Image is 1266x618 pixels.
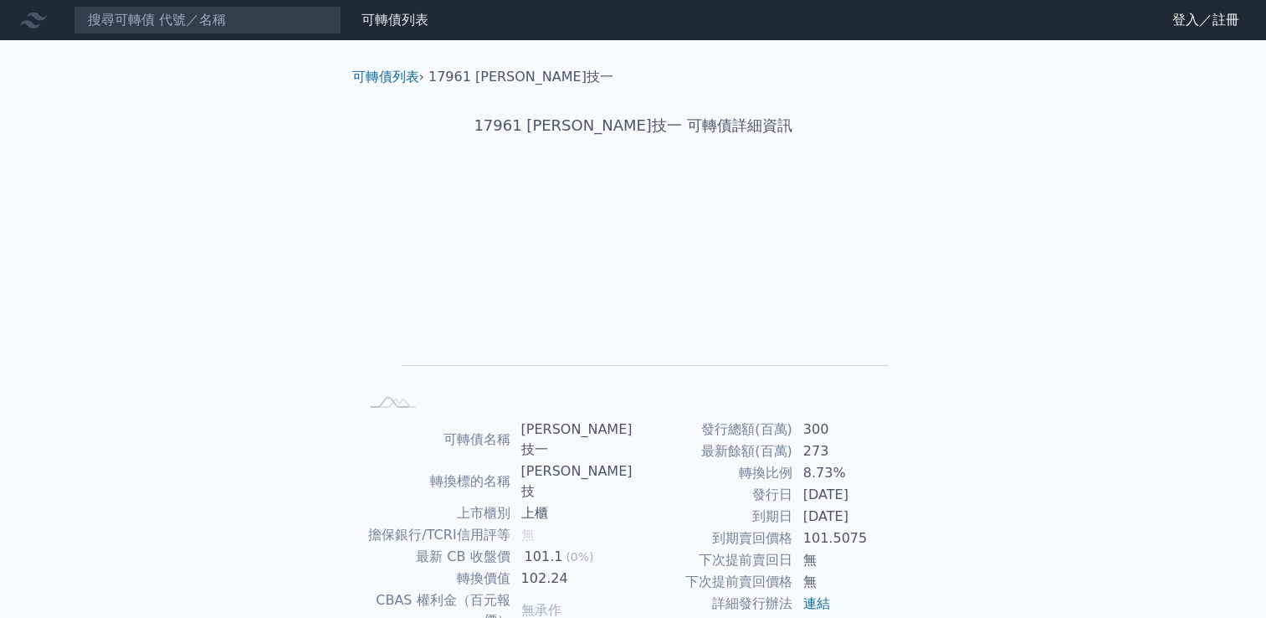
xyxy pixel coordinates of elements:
a: 可轉債列表 [361,12,428,28]
div: 101.1 [521,547,566,567]
td: 8.73% [793,462,908,484]
li: 17961 [PERSON_NAME]技一 [428,67,613,87]
td: 102.24 [511,568,633,590]
span: 無 [521,527,535,543]
td: 擔保銀行/TCRI信用評等 [359,524,511,546]
td: 下次提前賣回日 [633,549,793,571]
a: 登入／註冊 [1159,7,1253,33]
a: 連結 [803,595,830,611]
td: 最新 CB 收盤價 [359,546,511,568]
td: 到期日 [633,506,793,528]
td: 273 [793,440,908,462]
td: 300 [793,419,908,440]
td: 詳細發行辦法 [633,593,793,615]
td: 轉換標的名稱 [359,461,511,502]
span: 無承作 [521,602,561,618]
td: 下次提前賣回價格 [633,571,793,593]
td: 101.5075 [793,528,908,549]
span: (0%) [566,550,593,564]
a: 可轉債列表 [352,69,419,85]
td: 上櫃 [511,502,633,524]
td: 到期賣回價格 [633,528,793,549]
td: 最新餘額(百萬) [633,440,793,462]
li: › [352,67,424,87]
g: Chart [387,190,889,390]
td: [DATE] [793,506,908,528]
td: [DATE] [793,484,908,506]
td: 轉換價值 [359,568,511,590]
td: 發行日 [633,484,793,506]
td: [PERSON_NAME]技一 [511,419,633,461]
td: 上市櫃別 [359,502,511,524]
td: 無 [793,549,908,571]
td: 可轉債名稱 [359,419,511,461]
td: 轉換比例 [633,462,793,484]
h1: 17961 [PERSON_NAME]技一 可轉債詳細資訊 [339,114,928,137]
input: 搜尋可轉債 代號／名稱 [74,6,341,34]
td: 發行總額(百萬) [633,419,793,440]
td: 無 [793,571,908,593]
td: [PERSON_NAME]技 [511,461,633,502]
